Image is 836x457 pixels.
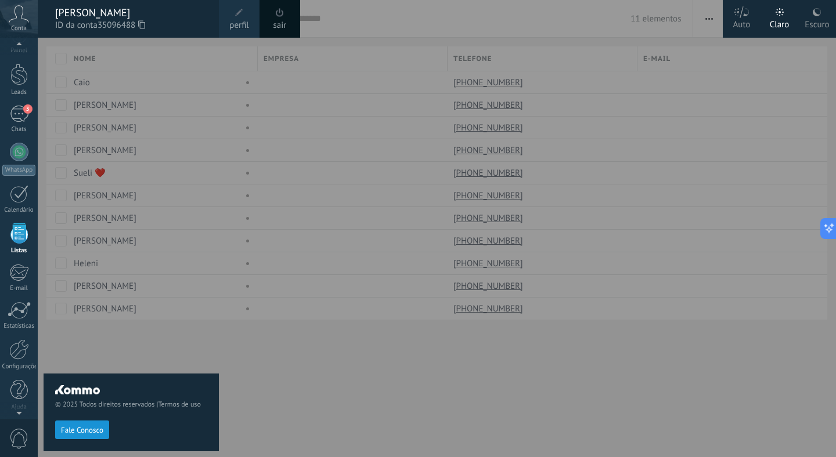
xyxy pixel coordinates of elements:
[98,19,145,32] span: 35096488
[11,25,27,32] span: Conta
[2,206,36,214] div: Calendário
[55,400,207,409] span: © 2025 Todos direitos reservados |
[229,19,248,32] span: perfil
[23,104,33,114] span: 3
[2,165,35,176] div: WhatsApp
[55,19,207,32] span: ID da conta
[273,19,287,32] a: sair
[61,426,103,434] span: Fale Conosco
[2,247,36,255] div: Listas
[55,420,109,439] button: Fale Conosco
[805,8,829,38] div: Escuro
[733,8,751,38] div: Auto
[55,6,207,19] div: [PERSON_NAME]
[2,363,36,371] div: Configurações
[55,425,109,434] a: Fale Conosco
[2,89,36,96] div: Leads
[2,322,36,330] div: Estatísticas
[2,126,36,133] div: Chats
[158,400,200,409] a: Termos de uso
[770,8,790,38] div: Claro
[2,285,36,292] div: E-mail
